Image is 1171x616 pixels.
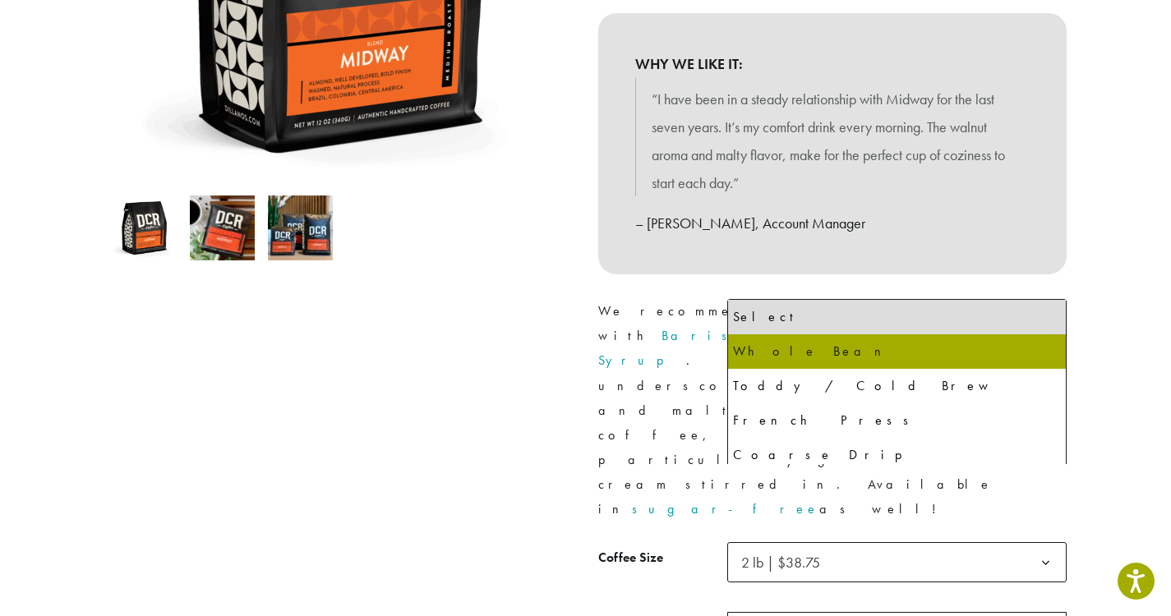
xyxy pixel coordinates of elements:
span: 2 lb | $38.75 [735,546,837,578]
span: 2 lb | $38.75 [727,542,1067,582]
img: Midway [112,195,177,260]
label: Coffee Size [598,546,727,570]
img: Midway - Image 3 [268,195,333,260]
span: 2 lb | $38.75 [741,553,820,572]
p: – [PERSON_NAME], Account Manager [635,209,1030,237]
a: sugar-free [632,500,819,517]
div: Coarse Drip [733,443,1061,467]
p: We recommend pairing Midway with . Classic hazelnut underscores the walnut aroma and malty flavor... [598,299,1067,522]
div: French Press [733,408,1061,433]
li: Select [728,300,1066,334]
p: “I have been in a steady relationship with Midway for the last seven years. It’s my comfort drink... [652,85,1013,196]
img: Midway - Image 2 [190,195,255,260]
div: Toddy / Cold Brew [733,374,1061,398]
b: WHY WE LIKE IT: [635,50,1030,78]
div: Whole Bean [733,339,1061,364]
